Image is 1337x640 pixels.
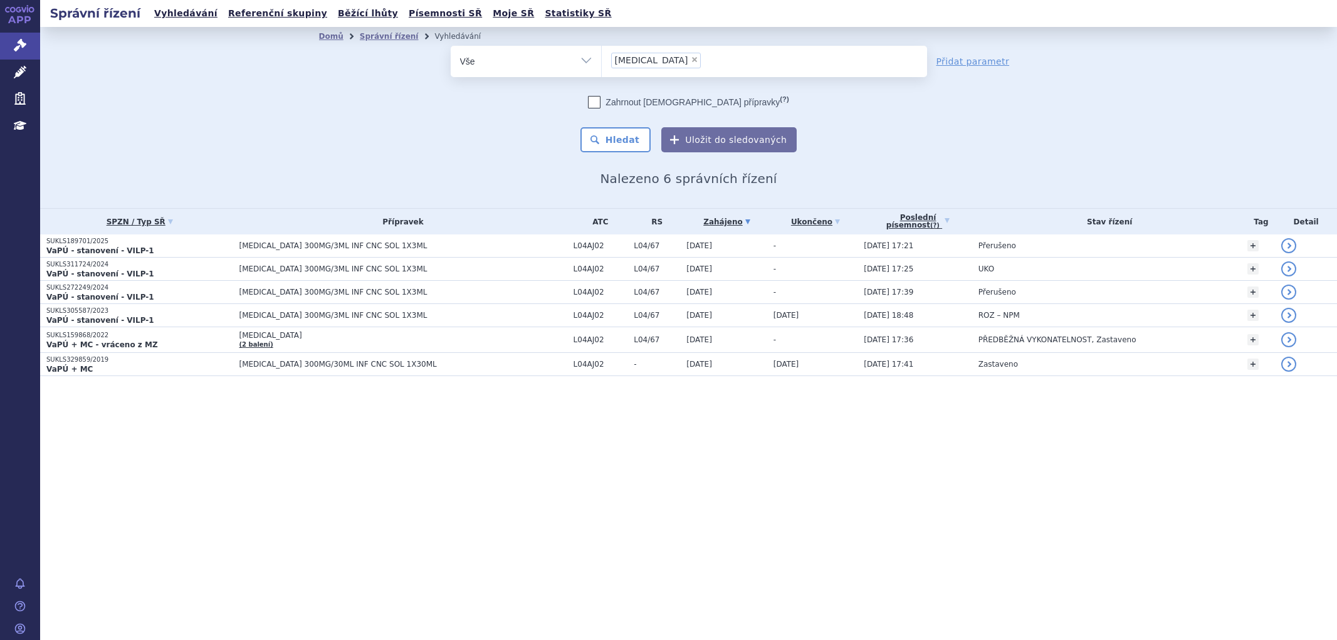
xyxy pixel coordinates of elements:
[46,293,154,302] strong: VaPÚ - stanovení - VILP-1
[588,96,789,108] label: Zahrnout [DEMOGRAPHIC_DATA] přípravky
[864,360,913,369] span: [DATE] 17:41
[574,311,628,320] span: L04AJ02
[773,335,776,344] span: -
[930,222,940,229] abbr: (?)
[574,288,628,296] span: L04AJ02
[239,341,273,348] a: (2 balení)
[334,5,402,22] a: Běžící lhůty
[773,311,799,320] span: [DATE]
[773,265,776,273] span: -
[780,95,789,103] abbr: (?)
[634,288,680,296] span: L04/67
[773,360,799,369] span: [DATE]
[936,55,1010,68] a: Přidat parametr
[46,270,154,278] strong: VaPÚ - stanovení - VILP-1
[978,265,994,273] span: UKO
[634,360,680,369] span: -
[864,335,913,344] span: [DATE] 17:36
[489,5,538,22] a: Moje SŘ
[1281,308,1296,323] a: detail
[1275,209,1337,234] th: Detail
[978,288,1016,296] span: Přerušeno
[574,265,628,273] span: L04AJ02
[574,360,628,369] span: L04AJ02
[46,355,233,364] p: SUKLS329859/2019
[600,171,777,186] span: Nalezeno 6 správních řízení
[686,241,712,250] span: [DATE]
[150,5,221,22] a: Vyhledávání
[864,209,972,234] a: Poslednípísemnost(?)
[1247,334,1259,345] a: +
[40,4,150,22] h2: Správní řízení
[1247,240,1259,251] a: +
[705,52,711,68] input: [MEDICAL_DATA]
[46,331,233,340] p: SUKLS159868/2022
[634,265,680,273] span: L04/67
[46,246,154,255] strong: VaPÚ - stanovení - VILP-1
[46,283,233,292] p: SUKLS272249/2024
[864,311,913,320] span: [DATE] 18:48
[239,360,552,369] span: [MEDICAL_DATA] 300MG/30ML INF CNC SOL 1X30ML
[405,5,486,22] a: Písemnosti SŘ
[580,127,651,152] button: Hledat
[686,311,712,320] span: [DATE]
[239,331,552,340] span: [MEDICAL_DATA]
[1247,359,1259,370] a: +
[978,311,1020,320] span: ROZ – NPM
[1281,261,1296,276] a: detail
[972,209,1241,234] th: Stav řízení
[46,213,233,231] a: SPZN / Typ SŘ
[773,213,858,231] a: Ukončeno
[1247,310,1259,321] a: +
[46,307,233,315] p: SUKLS305587/2023
[978,335,1136,344] span: PŘEDBĚŽNÁ VYKONATELNOST, Zastaveno
[864,265,913,273] span: [DATE] 17:25
[1247,263,1259,275] a: +
[978,360,1018,369] span: Zastaveno
[627,209,680,234] th: RS
[1281,357,1296,372] a: detail
[574,241,628,250] span: L04AJ02
[541,5,615,22] a: Statistiky SŘ
[239,265,552,273] span: [MEDICAL_DATA] 300MG/3ML INF CNC SOL 1X3ML
[233,209,567,234] th: Přípravek
[239,288,552,296] span: [MEDICAL_DATA] 300MG/3ML INF CNC SOL 1X3ML
[434,27,497,46] li: Vyhledávání
[46,237,233,246] p: SUKLS189701/2025
[773,241,776,250] span: -
[1247,286,1259,298] a: +
[864,288,913,296] span: [DATE] 17:39
[634,241,680,250] span: L04/67
[360,32,419,41] a: Správní řízení
[567,209,628,234] th: ATC
[46,340,158,349] strong: VaPÚ + MC - vráceno z MZ
[46,365,93,374] strong: VaPÚ + MC
[686,335,712,344] span: [DATE]
[46,260,233,269] p: SUKLS311724/2024
[1281,285,1296,300] a: detail
[1281,238,1296,253] a: detail
[224,5,331,22] a: Referenční skupiny
[773,288,776,296] span: -
[319,32,343,41] a: Domů
[686,265,712,273] span: [DATE]
[978,241,1016,250] span: Přerušeno
[46,316,154,325] strong: VaPÚ - stanovení - VILP-1
[686,213,767,231] a: Zahájeno
[615,56,688,65] span: [MEDICAL_DATA]
[686,360,712,369] span: [DATE]
[239,311,552,320] span: [MEDICAL_DATA] 300MG/3ML INF CNC SOL 1X3ML
[634,335,680,344] span: L04/67
[661,127,797,152] button: Uložit do sledovaných
[634,311,680,320] span: L04/67
[239,241,552,250] span: [MEDICAL_DATA] 300MG/3ML INF CNC SOL 1X3ML
[574,335,628,344] span: L04AJ02
[1241,209,1276,234] th: Tag
[686,288,712,296] span: [DATE]
[691,56,698,63] span: ×
[1281,332,1296,347] a: detail
[864,241,913,250] span: [DATE] 17:21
